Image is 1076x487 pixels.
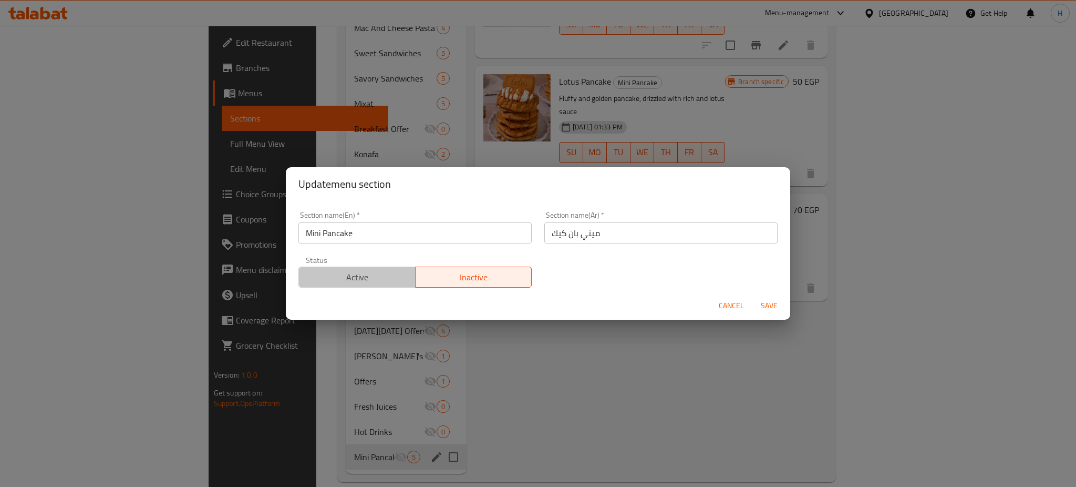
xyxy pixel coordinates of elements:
input: Please enter section name(en) [298,222,532,244]
button: Active [298,267,416,288]
span: Inactive [420,270,528,285]
span: Cancel [719,299,744,312]
button: Inactive [415,267,532,288]
button: Cancel [715,296,748,316]
span: Save [757,299,782,312]
span: Active [303,270,411,285]
input: Please enter section name(ar) [544,222,778,244]
button: Save [752,296,786,316]
h2: Update menu section [298,176,778,192]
